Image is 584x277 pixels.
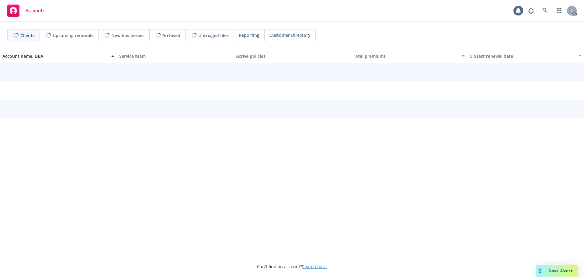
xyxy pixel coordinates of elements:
span: Reporting [239,32,259,38]
button: Total premiums [350,49,467,63]
span: Customer Directory [269,32,311,38]
span: Archived [162,32,180,39]
div: Drag to move [536,265,544,277]
a: Accounts [5,2,47,19]
div: Active policies [236,53,348,59]
span: New businesses [111,32,144,39]
div: Account name, DBA [2,53,108,59]
button: Service team [117,49,234,63]
a: Report a Bug [525,5,537,17]
button: Active policies [234,49,350,63]
button: Nova Assist [536,265,578,277]
a: Switch app [553,5,565,17]
span: Untriaged files [198,32,229,39]
span: Nova Assist [549,268,573,273]
span: Can't find an account? [257,263,327,270]
span: Upcoming renewals [53,32,93,39]
a: Search [539,5,551,17]
button: Closest renewal date [467,49,584,63]
span: Clients [20,32,35,39]
div: Closest renewal date [470,53,575,59]
div: Service team [119,53,231,59]
a: Search for it [302,264,327,269]
span: Accounts [26,8,45,13]
div: Total premiums [353,53,458,59]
